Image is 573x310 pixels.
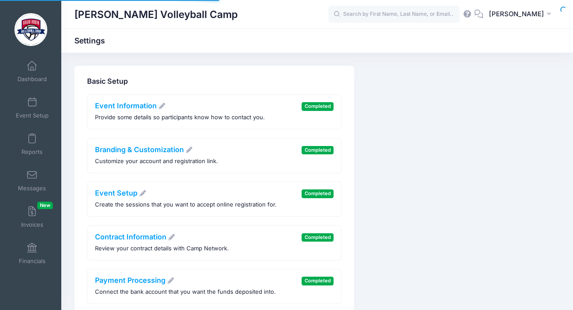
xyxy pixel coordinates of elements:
p: Provide some details so participants know how to contact you. [95,113,265,122]
a: Branding & Customization [95,145,193,154]
p: Create the sessions that you want to accept online registration for. [95,200,277,209]
span: Completed [302,102,334,110]
span: Event Setup [16,112,49,119]
img: David Rubio Volleyball Camp [14,13,47,46]
a: Financials [11,238,53,269]
span: Completed [302,146,334,154]
h1: Settings [74,36,112,45]
a: Reports [11,129,53,160]
p: Connect the bank account that you want the funds deposited into. [95,288,276,296]
span: New [37,202,53,209]
a: Event Setup [95,189,147,197]
a: Contract Information [95,232,176,241]
input: Search by First Name, Last Name, or Email... [328,6,460,23]
span: Messages [18,185,46,192]
span: Completed [302,277,334,285]
h4: Basic Setup [87,77,341,86]
a: Event Setup [11,93,53,123]
h1: [PERSON_NAME] Volleyball Camp [74,4,238,25]
a: Messages [11,165,53,196]
span: Reports [21,148,42,156]
span: Completed [302,233,334,242]
a: Dashboard [11,56,53,87]
a: InvoicesNew [11,202,53,232]
span: Dashboard [18,75,47,83]
a: Payment Processing [95,276,175,285]
span: Invoices [21,221,43,228]
p: Review your contract details with Camp Network. [95,244,229,253]
span: [PERSON_NAME] [489,9,544,19]
button: [PERSON_NAME] [483,4,560,25]
span: Completed [302,189,334,198]
a: Event Information [95,101,166,110]
p: Customize your account and registration link. [95,157,218,166]
span: Financials [19,257,46,265]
